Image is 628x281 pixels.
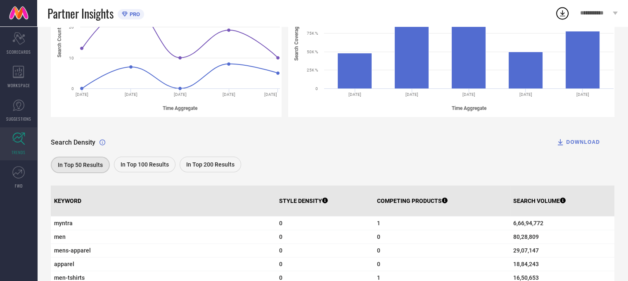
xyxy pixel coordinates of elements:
[51,186,276,217] th: KEYWORD
[76,92,88,97] text: [DATE]
[186,161,235,168] span: In Top 200 Results
[71,86,74,91] text: 0
[377,220,507,226] span: 1
[513,247,611,254] span: 29,07,147
[307,68,318,72] text: 25K %
[377,233,507,240] span: 0
[377,274,507,281] span: 1
[279,261,370,267] span: 0
[307,50,318,54] text: 50K %
[279,233,370,240] span: 0
[513,261,611,267] span: 18,84,243
[12,149,26,155] span: TRENDS
[279,274,370,281] span: 0
[69,56,74,60] text: 10
[377,198,448,204] p: COMPETING PRODUCTS
[576,92,589,97] text: [DATE]
[7,82,30,88] span: WORKSPACE
[54,233,273,240] span: men
[58,162,103,168] span: In Top 50 Results
[279,247,370,254] span: 0
[54,220,273,226] span: myntra
[47,5,114,22] span: Partner Insights
[452,105,487,111] tspan: Time Aggregate
[6,116,31,122] span: SUGGESTIONS
[519,92,532,97] text: [DATE]
[125,92,137,97] text: [DATE]
[54,261,273,267] span: apparel
[546,134,610,150] button: DOWNLOAD
[163,105,198,111] tspan: Time Aggregate
[294,24,299,61] tspan: Search Coverage
[513,198,566,204] p: SEARCH VOLUME
[513,274,611,281] span: 16,50,653
[57,28,62,57] tspan: Search Count
[223,92,235,97] text: [DATE]
[377,247,507,254] span: 0
[264,92,277,97] text: [DATE]
[69,25,74,29] text: 20
[405,92,418,97] text: [DATE]
[279,220,370,226] span: 0
[377,261,507,267] span: 0
[54,274,273,281] span: men-tshirts
[513,233,611,240] span: 80,28,809
[556,138,600,146] div: DOWNLOAD
[51,138,95,146] span: Search Density
[279,198,328,204] p: STYLE DENSITY
[15,183,23,189] span: FWD
[54,247,273,254] span: mens-apparel
[462,92,475,97] text: [DATE]
[7,49,31,55] span: SCORECARDS
[513,220,611,226] span: 6,66,94,772
[121,161,169,168] span: In Top 100 Results
[128,11,140,17] span: PRO
[315,86,318,91] text: 0
[307,31,318,36] text: 75K %
[174,92,187,97] text: [DATE]
[555,6,570,21] div: Open download list
[348,92,361,97] text: [DATE]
